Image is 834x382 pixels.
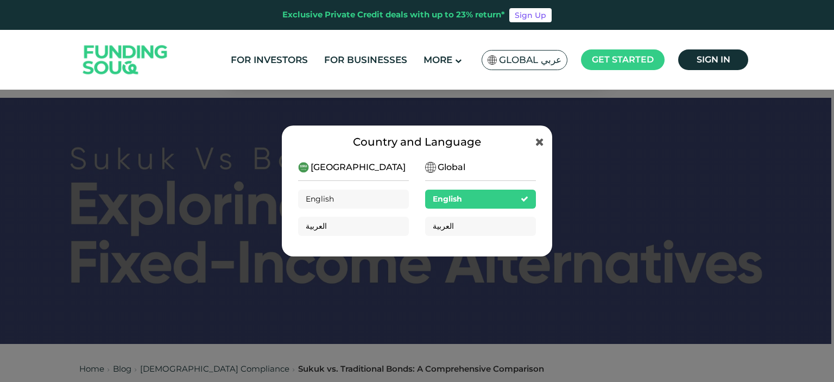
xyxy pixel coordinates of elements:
div: Exclusive Private Credit deals with up to 23% return* [282,9,505,21]
a: For Businesses [321,51,410,69]
span: Global [438,161,465,174]
span: Global عربي [499,54,561,66]
span: More [424,54,452,65]
span: [GEOGRAPHIC_DATA] [311,161,406,174]
a: Sign in [678,49,748,70]
img: SA Flag [488,55,497,65]
span: Get started [592,54,654,65]
img: SA Flag [298,162,309,173]
img: SA Flag [425,162,436,173]
a: For Investors [228,51,311,69]
span: العربية [433,221,454,231]
a: Sign Up [509,8,552,22]
span: English [433,194,462,204]
img: Logo [72,33,179,87]
span: English [306,194,334,204]
span: العربية [306,221,327,231]
span: Sign in [697,54,730,65]
div: Country and Language [298,134,536,150]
